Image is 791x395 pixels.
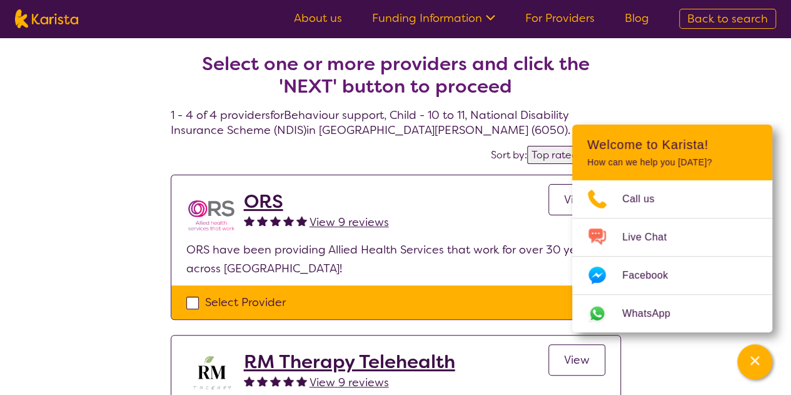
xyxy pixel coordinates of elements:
[622,190,670,208] span: Call us
[587,137,757,152] h2: Welcome to Karista!
[372,11,495,26] a: Funding Information
[572,295,772,332] a: Web link opens in a new tab.
[186,53,606,98] h2: Select one or more providers and click the 'NEXT' button to proceed
[525,11,595,26] a: For Providers
[625,11,649,26] a: Blog
[587,157,757,168] p: How can we help you [DATE]?
[687,11,768,26] span: Back to search
[270,215,281,226] img: fullstar
[622,266,683,285] span: Facebook
[283,376,294,386] img: fullstar
[572,125,772,332] div: Channel Menu
[296,215,307,226] img: fullstar
[564,192,590,207] span: View
[244,376,254,386] img: fullstar
[622,304,685,323] span: WhatsApp
[244,190,389,213] a: ORS
[186,190,236,240] img: nspbnteb0roocrxnmwip.png
[548,184,605,215] a: View
[310,213,389,232] a: View 9 reviews
[622,228,682,247] span: Live Chat
[15,9,78,28] img: Karista logo
[737,344,772,379] button: Channel Menu
[310,215,389,230] span: View 9 reviews
[186,240,605,278] p: ORS have been providing Allied Health Services that work for over 30 years across [GEOGRAPHIC_DATA]!
[244,351,455,373] a: RM Therapy Telehealth
[171,23,621,138] h4: 1 - 4 of 4 providers for Behaviour support , Child - 10 to 11 , National Disability Insurance Sch...
[257,376,268,386] img: fullstar
[270,376,281,386] img: fullstar
[296,376,307,386] img: fullstar
[244,215,254,226] img: fullstar
[283,215,294,226] img: fullstar
[572,180,772,332] ul: Choose channel
[679,9,776,29] a: Back to search
[310,375,389,390] span: View 9 reviews
[564,352,590,367] span: View
[310,373,389,392] a: View 9 reviews
[548,344,605,376] a: View
[257,215,268,226] img: fullstar
[491,148,527,162] label: Sort by:
[294,11,342,26] a: About us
